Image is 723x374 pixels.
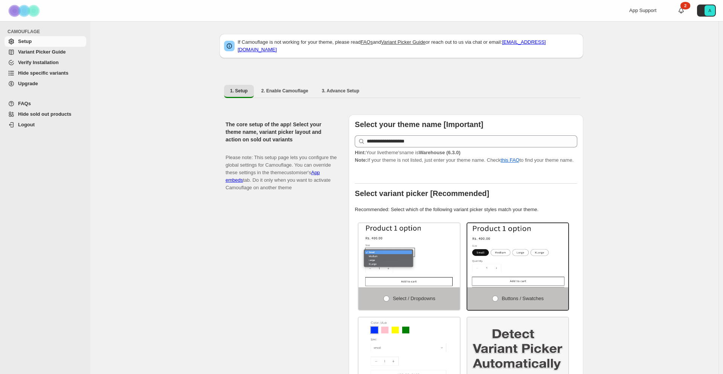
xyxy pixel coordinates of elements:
a: Setup [5,36,86,47]
span: Buttons / Swatches [502,296,543,301]
a: 2 [677,7,685,14]
span: Setup [18,38,32,44]
span: Select / Dropdowns [393,296,435,301]
b: Select your theme name [Important] [355,120,483,129]
a: Variant Picker Guide [5,47,86,57]
span: Avatar with initials A [705,5,715,16]
strong: Hint: [355,150,366,155]
strong: Note: [355,157,367,163]
div: 2 [680,2,690,9]
img: Camouflage [6,0,44,21]
span: Your live theme's name is [355,150,460,155]
p: If Camouflage is not working for your theme, please read and or reach out to us via chat or email: [238,38,579,54]
b: Select variant picker [Recommended] [355,189,489,198]
span: Variant Picker Guide [18,49,66,55]
span: 1. Setup [230,88,248,94]
a: Hide sold out products [5,109,86,120]
span: Upgrade [18,81,38,86]
a: Hide specific variants [5,68,86,78]
p: Recommended: Select which of the following variant picker styles match your theme. [355,206,577,213]
span: App Support [629,8,656,13]
span: CAMOUFLAGE [8,29,87,35]
a: Variant Picker Guide [381,39,426,45]
img: Select / Dropdowns [358,223,460,287]
span: Hide sold out products [18,111,72,117]
span: 2. Enable Camouflage [261,88,308,94]
span: Logout [18,122,35,127]
p: If your theme is not listed, just enter your theme name. Check to find your theme name. [355,149,577,164]
a: FAQs [5,98,86,109]
a: Upgrade [5,78,86,89]
span: Hide specific variants [18,70,69,76]
h2: The core setup of the app! Select your theme name, variant picker layout and action on sold out v... [226,121,337,143]
p: Please note: This setup page lets you configure the global settings for Camouflage. You can overr... [226,146,337,192]
strong: Warehouse (6.3.0) [419,150,461,155]
text: A [708,8,711,13]
span: 3. Advance Setup [322,88,359,94]
a: FAQs [361,39,373,45]
a: this FAQ [501,157,520,163]
img: Buttons / Swatches [467,223,569,287]
a: Logout [5,120,86,130]
a: Verify Installation [5,57,86,68]
span: FAQs [18,101,31,106]
span: Verify Installation [18,60,59,65]
button: Avatar with initials A [697,5,716,17]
